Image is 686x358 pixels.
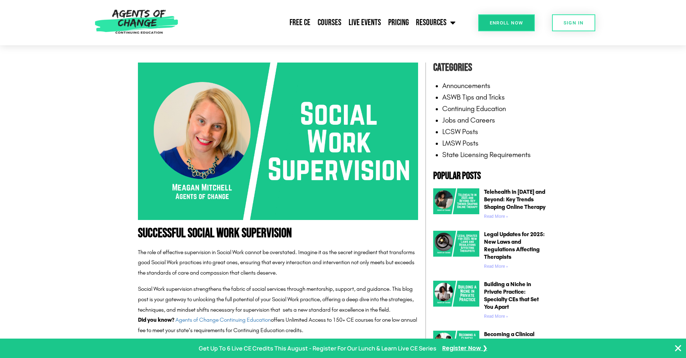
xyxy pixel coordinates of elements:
button: Close Banner [674,344,682,353]
a: Building a Niche in Private Practice Specialty CEs that Set You Apart [433,281,479,322]
a: Legal Updates for 2025 New Laws and Regulations Affecting Therapists [433,231,479,272]
a: Courses [314,14,345,32]
img: Building a Niche in Private Practice Specialty CEs that Set You Apart [433,281,479,307]
a: LCSW Posts [442,127,478,136]
a: Agents of Change Continuing Education [175,316,271,323]
p: Social Work supervision strengthens the fabric of social services through mentorship, support, an... [138,284,418,315]
img: Telehealth in 2025 and Beyond Key Trends Shaping Online Therapy [433,188,479,214]
a: Enroll Now [478,14,535,31]
a: ASWB Tips and Tricks [442,93,505,101]
a: Telehealth in 2025 and Beyond Key Trends Shaping Online Therapy [433,188,479,222]
h1: Successful Social Work Supervision [138,227,418,240]
p: Get Up To 6 Live CE Credits This August - Register For Our Lunch & Learn Live CE Series [199,343,436,354]
p: offers Unlimited Access to 150+ CE courses for one low annual fee to meet your state’s requiremen... [138,315,418,336]
a: Pricing [385,14,412,32]
span: SIGN IN [564,20,584,25]
img: Legal Updates for 2025 New Laws and Regulations Affecting Therapists [433,231,479,257]
a: Announcements [442,81,490,90]
p: The role of effective supervision in Social Work cannot be overstated. Imagine it as the secret i... [138,247,418,278]
a: Register Now ❯ [442,343,487,354]
a: LMSW Posts [442,139,479,147]
strong: Did you know? [138,316,174,323]
nav: Menu [182,14,459,32]
a: Live Events [345,14,385,32]
img: Becoming a Clinical Supervisor Training and CE Requirements (1) [433,331,479,357]
a: SIGN IN [552,14,595,31]
span: Enroll Now [490,20,523,25]
a: Telehealth in [DATE] and Beyond: Key Trends Shaping Online Therapy [484,188,546,210]
h2: Popular Posts [433,171,548,181]
a: Legal Updates for 2025: New Laws and Regulations Affecting Therapists [484,231,545,260]
a: Read more about Building a Niche in Private Practice: Specialty CEs that Set You Apart [484,314,508,319]
a: Building a Niche in Private Practice: Specialty CEs that Set You Apart [484,281,539,310]
a: Read more about Telehealth in 2025 and Beyond: Key Trends Shaping Online Therapy [484,214,508,219]
a: Read more about Legal Updates for 2025: New Laws and Regulations Affecting Therapists [484,264,508,269]
a: Resources [412,14,459,32]
a: Free CE [286,14,314,32]
a: Jobs and Careers [442,116,495,124]
a: State Licensing Requirements [442,150,531,159]
h4: Categories [433,59,548,76]
a: Continuing Education [442,104,506,113]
